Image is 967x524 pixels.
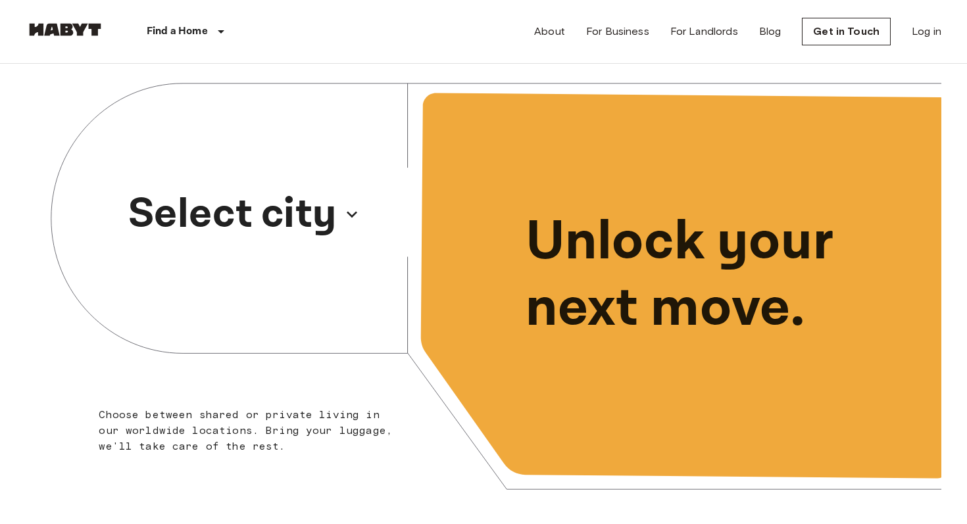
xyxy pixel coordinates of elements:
a: About [534,24,565,39]
a: Get in Touch [802,18,891,45]
p: Find a Home [147,24,208,39]
p: Choose between shared or private living in our worldwide locations. Bring your luggage, we'll tak... [99,407,401,454]
a: For Business [586,24,649,39]
a: For Landlords [670,24,738,39]
a: Blog [759,24,781,39]
a: Log in [912,24,941,39]
button: Select city [123,179,366,250]
p: Select city [128,183,337,246]
img: Habyt [26,23,105,36]
p: Unlock your next move. [526,209,920,342]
